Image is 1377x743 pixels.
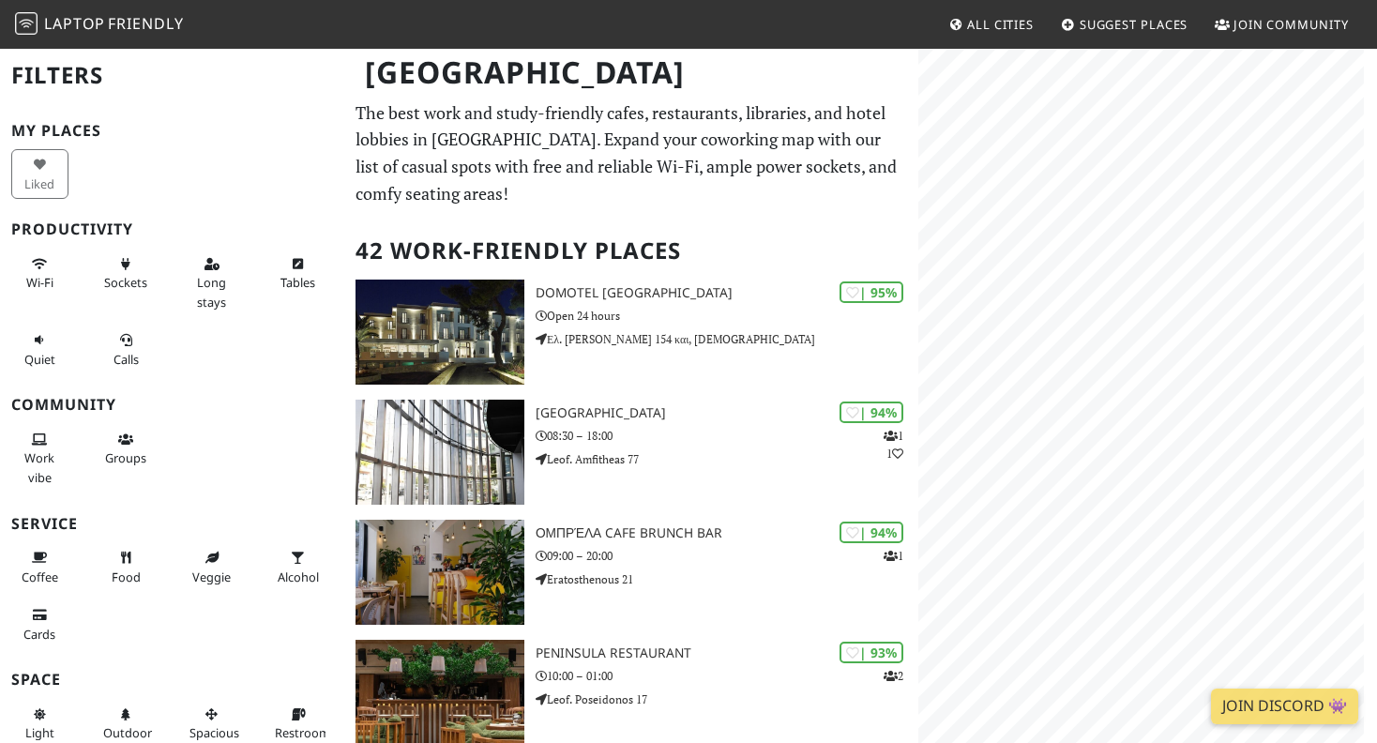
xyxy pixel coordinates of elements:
[884,547,903,565] p: 1
[11,220,333,238] h3: Productivity
[356,280,524,385] img: Domotel Kastri Hotel
[536,307,918,325] p: Open 24 hours
[350,47,915,99] h1: [GEOGRAPHIC_DATA]
[1080,16,1188,33] span: Suggest Places
[15,8,184,41] a: LaptopFriendly LaptopFriendly
[25,724,54,741] span: Natural light
[269,542,326,592] button: Alcohol
[24,449,54,485] span: People working
[840,402,903,423] div: | 94%
[184,249,241,317] button: Long stays
[278,569,319,585] span: Alcohol
[356,400,524,505] img: Red Center
[112,569,141,585] span: Food
[536,645,918,661] h3: Peninsula Restaurant
[840,281,903,303] div: | 95%
[98,249,155,298] button: Sockets
[11,515,333,533] h3: Service
[15,12,38,35] img: LaptopFriendly
[967,16,1034,33] span: All Cities
[280,274,315,291] span: Work-friendly tables
[884,427,903,462] p: 1 1
[105,449,146,466] span: Group tables
[536,285,918,301] h3: Domotel [GEOGRAPHIC_DATA]
[104,274,147,291] span: Power sockets
[1053,8,1196,41] a: Suggest Places
[344,280,918,385] a: Domotel Kastri Hotel | 95% Domotel [GEOGRAPHIC_DATA] Open 24 hours Ελ. [PERSON_NAME] 154 και, [DE...
[108,13,183,34] span: Friendly
[275,724,330,741] span: Restroom
[344,400,918,505] a: Red Center | 94% 11 [GEOGRAPHIC_DATA] 08:30 – 18:00 Leof. Amfitheas 77
[536,570,918,588] p: Eratosthenous 21
[98,325,155,374] button: Calls
[22,569,58,585] span: Coffee
[1211,689,1358,724] a: Join Discord 👾
[941,8,1041,41] a: All Cities
[536,667,918,685] p: 10:00 – 01:00
[1233,16,1349,33] span: Join Community
[536,525,918,541] h3: Ομπρέλα Cafe Brunch Bar
[536,547,918,565] p: 09:00 – 20:00
[536,450,918,468] p: Leof. Amfitheas 77
[536,330,918,348] p: Ελ. [PERSON_NAME] 154 και, [DEMOGRAPHIC_DATA]
[44,13,105,34] span: Laptop
[184,542,241,592] button: Veggie
[536,405,918,421] h3: [GEOGRAPHIC_DATA]
[192,569,231,585] span: Veggie
[11,599,68,649] button: Cards
[11,122,333,140] h3: My Places
[197,274,226,310] span: Long stays
[11,47,333,104] h2: Filters
[98,424,155,474] button: Groups
[11,542,68,592] button: Coffee
[269,249,326,298] button: Tables
[840,522,903,543] div: | 94%
[98,542,155,592] button: Food
[11,396,333,414] h3: Community
[113,351,139,368] span: Video/audio calls
[23,626,55,643] span: Credit cards
[11,671,333,689] h3: Space
[536,427,918,445] p: 08:30 – 18:00
[11,249,68,298] button: Wi-Fi
[356,222,907,280] h2: 42 Work-Friendly Places
[189,724,239,741] span: Spacious
[26,274,53,291] span: Stable Wi-Fi
[1207,8,1356,41] a: Join Community
[24,351,55,368] span: Quiet
[840,642,903,663] div: | 93%
[103,724,152,741] span: Outdoor area
[536,690,918,708] p: Leof. Poseidonos 17
[344,520,918,625] a: Ομπρέλα Cafe Brunch Bar | 94% 1 Ομπρέλα Cafe Brunch Bar 09:00 – 20:00 Eratosthenous 21
[11,325,68,374] button: Quiet
[356,99,907,207] p: The best work and study-friendly cafes, restaurants, libraries, and hotel lobbies in [GEOGRAPHIC_...
[884,667,903,685] p: 2
[356,520,524,625] img: Ομπρέλα Cafe Brunch Bar
[11,424,68,493] button: Work vibe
